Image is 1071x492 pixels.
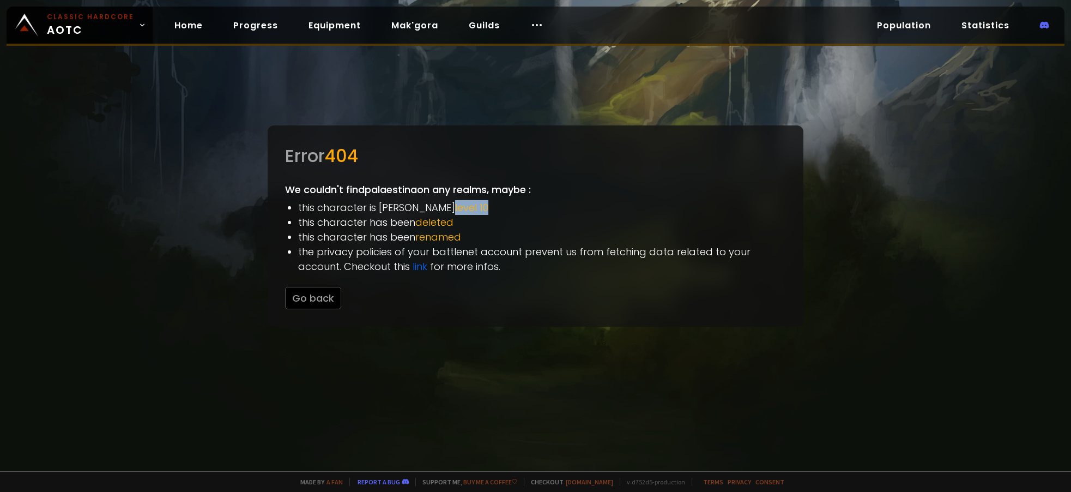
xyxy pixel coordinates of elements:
span: Checkout [524,478,613,486]
a: Classic HardcoreAOTC [7,7,153,44]
a: Equipment [300,14,370,37]
a: [DOMAIN_NAME] [566,478,613,486]
a: Guilds [460,14,509,37]
button: Go back [285,287,341,309]
a: Population [868,14,940,37]
a: Go back [285,291,341,305]
a: link [413,260,427,273]
span: AOTC [47,12,134,38]
li: this character has been [298,230,786,244]
a: Consent [755,478,784,486]
a: Buy me a coffee [463,478,517,486]
li: the privacy policies of your battlenet account prevent us from fetching data related to your acco... [298,244,786,274]
div: Error [285,143,786,169]
a: Report a bug [358,478,400,486]
span: v. d752d5 - production [620,478,685,486]
a: Statistics [953,14,1018,37]
li: this character has been [298,215,786,230]
a: Mak'gora [383,14,447,37]
span: Made by [294,478,343,486]
a: Progress [225,14,287,37]
span: renamed [415,230,461,244]
span: deleted [415,215,453,229]
span: 404 [325,143,358,168]
a: Home [166,14,211,37]
a: Privacy [728,478,751,486]
div: We couldn't find palaestina on any realms, maybe : [268,125,803,327]
span: level 10 [455,201,488,214]
a: a fan [326,478,343,486]
li: this character is [PERSON_NAME] [298,200,786,215]
small: Classic Hardcore [47,12,134,22]
a: Terms [703,478,723,486]
span: Support me, [415,478,517,486]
